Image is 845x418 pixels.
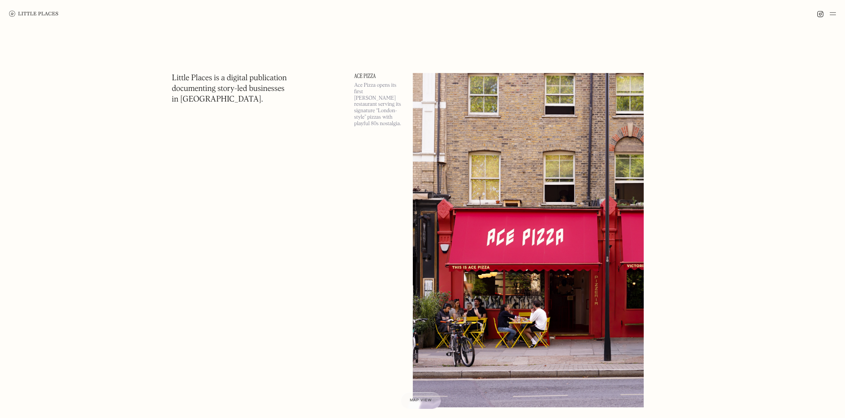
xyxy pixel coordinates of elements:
[354,82,404,127] p: Ace Pizza opens its first [PERSON_NAME] restaurant serving its signature “London-style” pizzas wi...
[410,398,432,402] span: Map view
[172,73,287,105] h1: Little Places is a digital publication documenting story-led businesses in [GEOGRAPHIC_DATA].
[413,73,644,407] img: Ace Pizza
[354,73,404,79] a: Ace Pizza
[401,392,441,409] a: Map view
